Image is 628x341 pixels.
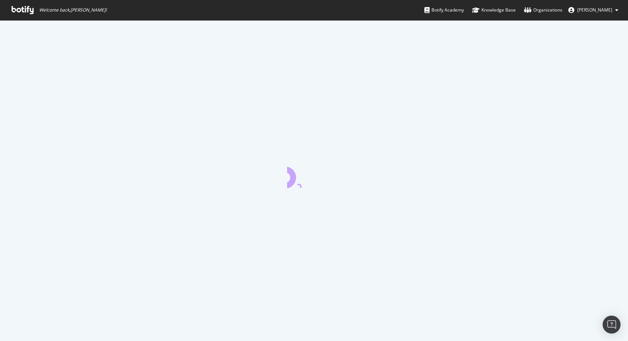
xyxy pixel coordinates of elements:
[524,6,562,14] div: Organizations
[562,4,624,16] button: [PERSON_NAME]
[472,6,516,14] div: Knowledge Base
[39,7,107,13] span: Welcome back, [PERSON_NAME] !
[287,161,341,188] div: animation
[577,7,612,13] span: Juan Batres
[603,316,621,334] div: Open Intercom Messenger
[424,6,464,14] div: Botify Academy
